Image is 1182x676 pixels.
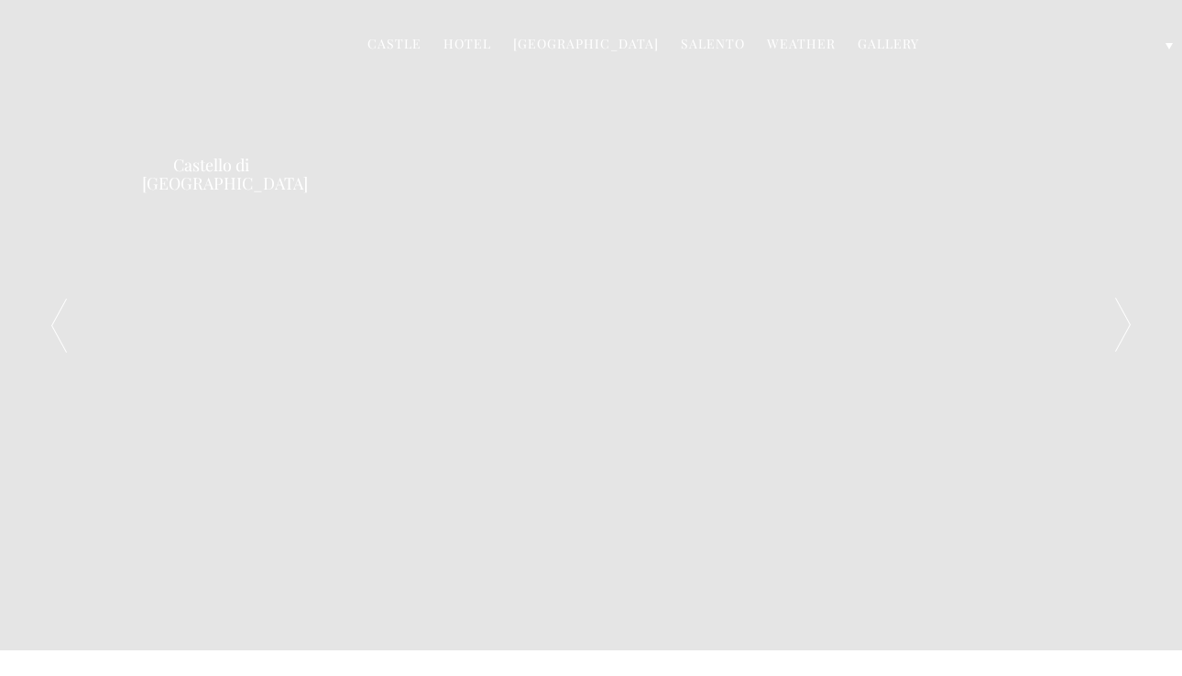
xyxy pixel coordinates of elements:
[681,35,745,56] a: Salento
[513,35,659,56] a: [GEOGRAPHIC_DATA]
[767,35,836,56] a: Weather
[1138,38,1155,49] img: English
[858,35,919,56] a: Gallery
[367,35,421,56] a: Castle
[889,516,1164,653] img: svg%3E
[174,7,247,145] img: Castello di Ugento
[443,35,491,56] a: Hotel
[142,156,279,192] a: Castello di [GEOGRAPHIC_DATA]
